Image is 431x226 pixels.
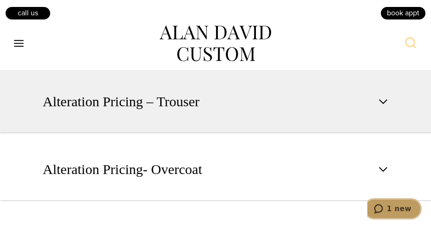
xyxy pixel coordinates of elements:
a: book appt [380,6,426,20]
span: Alteration Pricing- Overcoat [43,159,202,180]
button: Open menu [9,35,29,52]
button: View Search Form [399,32,422,55]
img: alan david custom [160,26,271,62]
iframe: Opens a widget where you can chat to one of our agents [367,198,422,221]
a: Call Us [5,6,51,20]
span: Alteration Pricing – Trouser [43,91,200,112]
